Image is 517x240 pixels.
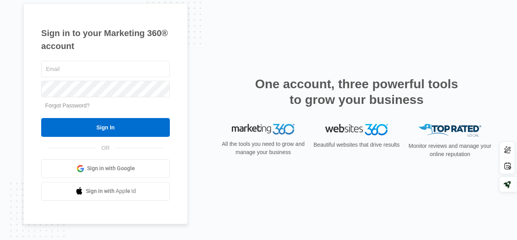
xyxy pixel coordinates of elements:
[325,124,388,135] img: Websites 360
[313,141,400,149] p: Beautiful websites that drive results
[219,140,307,156] p: All the tools you need to grow and manage your business
[45,102,90,109] a: Forgot Password?
[253,76,461,107] h2: One account, three powerful tools to grow your business
[232,124,295,135] img: Marketing 360
[41,118,170,137] input: Sign In
[87,164,135,173] span: Sign in with Google
[41,159,170,178] a: Sign in with Google
[406,142,494,158] p: Monitor reviews and manage your online reputation
[41,182,170,201] a: Sign in with Apple Id
[41,27,170,53] h1: Sign in to your Marketing 360® account
[86,187,136,195] span: Sign in with Apple Id
[419,124,481,137] img: Top Rated Local
[41,61,170,77] input: Email
[96,144,115,152] span: OR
